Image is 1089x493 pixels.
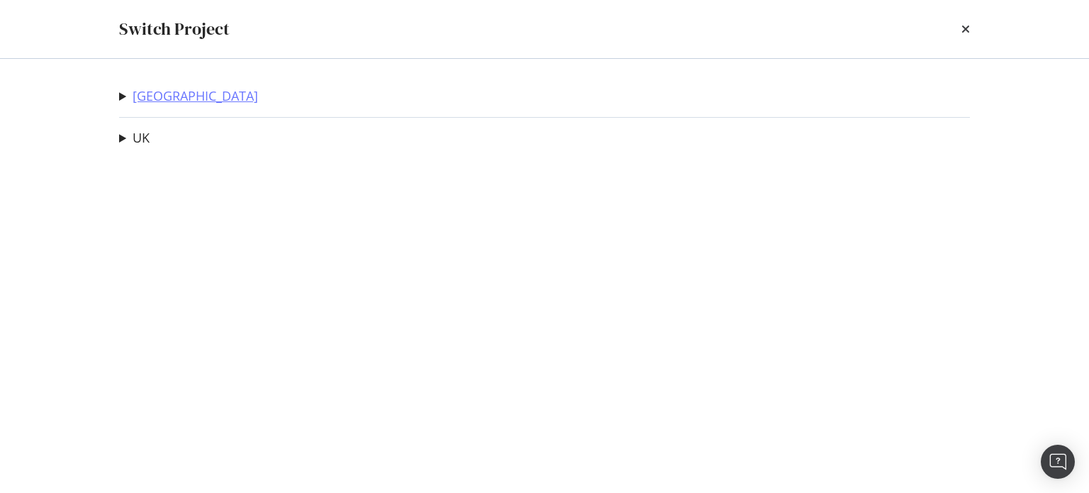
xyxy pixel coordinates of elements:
div: Open Intercom Messenger [1041,445,1075,479]
div: Switch Project [119,17,230,41]
div: times [961,17,970,41]
a: [GEOGRAPHIC_DATA] [133,89,258,104]
summary: [GEOGRAPHIC_DATA] [119,87,258,106]
a: UK [133,131,150,145]
summary: UK [119,129,150,148]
